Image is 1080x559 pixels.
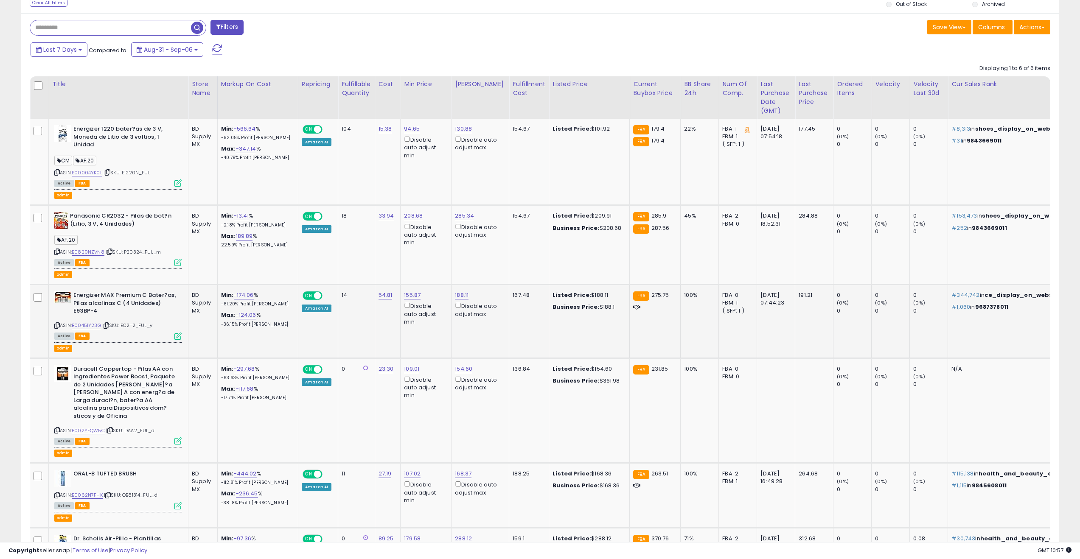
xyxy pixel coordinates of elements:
[837,470,871,478] div: 0
[651,224,670,232] span: 287.56
[553,291,591,299] b: Listed Price:
[979,64,1050,73] div: Displaying 1 to 6 of 6 items
[975,125,1063,133] span: shoes_display_on_website
[54,365,182,444] div: ASIN:
[221,311,236,319] b: Max:
[192,212,211,235] div: BD Supply MX
[221,365,234,373] b: Min:
[913,307,948,315] div: 0
[951,470,973,478] span: #115,138
[234,125,256,133] a: -566.64
[951,212,977,220] span: #153,473
[837,212,871,220] div: 0
[513,291,542,299] div: 167.48
[875,212,909,220] div: 0
[684,470,712,478] div: 100%
[799,212,827,220] div: 284.88
[43,45,77,54] span: Last 7 Days
[221,291,234,299] b: Min:
[302,305,331,312] div: Amazon AI
[236,232,253,240] a: 189.89
[760,80,791,115] div: Last Purchase Date (GMT)
[75,259,90,266] span: FBA
[75,333,90,340] span: FBA
[379,125,392,133] a: 15.38
[633,470,649,479] small: FBA
[217,76,298,119] th: The percentage added to the cost of goods (COGS) that forms the calculator for Min & Max prices.
[799,291,827,299] div: 191.21
[875,291,909,299] div: 0
[553,365,623,373] div: $154.60
[192,470,211,493] div: BD Supply MX
[404,291,421,299] a: 155.87
[684,80,715,98] div: BB Share 24h.
[722,220,750,228] div: FBM: 0
[913,125,948,133] div: 0
[684,125,712,133] div: 22%
[684,212,712,220] div: 45%
[303,126,314,133] span: ON
[192,365,211,389] div: BD Supply MX
[303,366,314,373] span: ON
[455,375,502,391] div: Disable auto adjust max
[73,365,177,422] b: Duracell Coppertop - Pilas AA con Ingredientes Power Boost, Paquete de 2 Unidades [PERSON_NAME]?a...
[875,221,887,227] small: (0%)
[236,145,256,153] a: -347.14
[837,133,849,140] small: (0%)
[913,228,948,235] div: 0
[913,212,948,220] div: 0
[875,307,909,315] div: 0
[913,365,948,373] div: 0
[837,221,849,227] small: (0%)
[455,480,502,496] div: Disable auto adjust max
[951,224,967,232] span: #252
[342,470,368,478] div: 11
[404,222,445,247] div: Disable auto adjust min
[513,212,542,220] div: 154.67
[72,249,104,256] a: B0829NZVN8
[951,125,970,133] span: #8,313
[221,155,292,161] p: -40.79% Profit [PERSON_NAME]
[54,514,72,522] button: admin
[875,299,887,306] small: (0%)
[221,125,234,133] b: Min:
[875,478,887,485] small: (0%)
[404,80,448,89] div: Min Price
[303,292,314,299] span: ON
[722,291,750,299] div: FBA: 0
[455,301,502,318] div: Disable auto adjust max
[553,303,623,311] div: $188.1
[913,380,948,388] div: 0
[221,385,236,393] b: Max:
[221,291,292,307] div: %
[875,80,906,89] div: Velocity
[722,299,750,307] div: FBM: 1
[72,169,102,176] a: B00004YK0L
[221,311,292,327] div: %
[684,365,712,373] div: 100%
[633,125,649,134] small: FBA
[54,438,74,445] span: All listings currently available for purchase on Amazon
[342,125,368,133] div: 104
[54,212,182,265] div: ASIN:
[54,470,71,487] img: 31AOQspDnLL._SL40_.jpg
[978,23,1005,31] span: Columns
[221,385,292,401] div: %
[379,80,397,89] div: Cost
[342,365,368,373] div: 0
[651,470,668,478] span: 263.51
[553,224,599,232] b: Business Price:
[54,156,72,165] span: CM
[896,0,927,8] label: Out of Stock
[221,145,292,161] div: %
[455,470,471,478] a: 168.37
[54,235,78,245] span: AF.20
[379,470,392,478] a: 27.19
[837,486,871,493] div: 0
[633,80,677,98] div: Current Buybox Price
[799,125,827,133] div: 177.45
[837,365,871,373] div: 0
[221,365,292,381] div: %
[633,212,649,221] small: FBA
[967,137,1002,145] span: 9843669011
